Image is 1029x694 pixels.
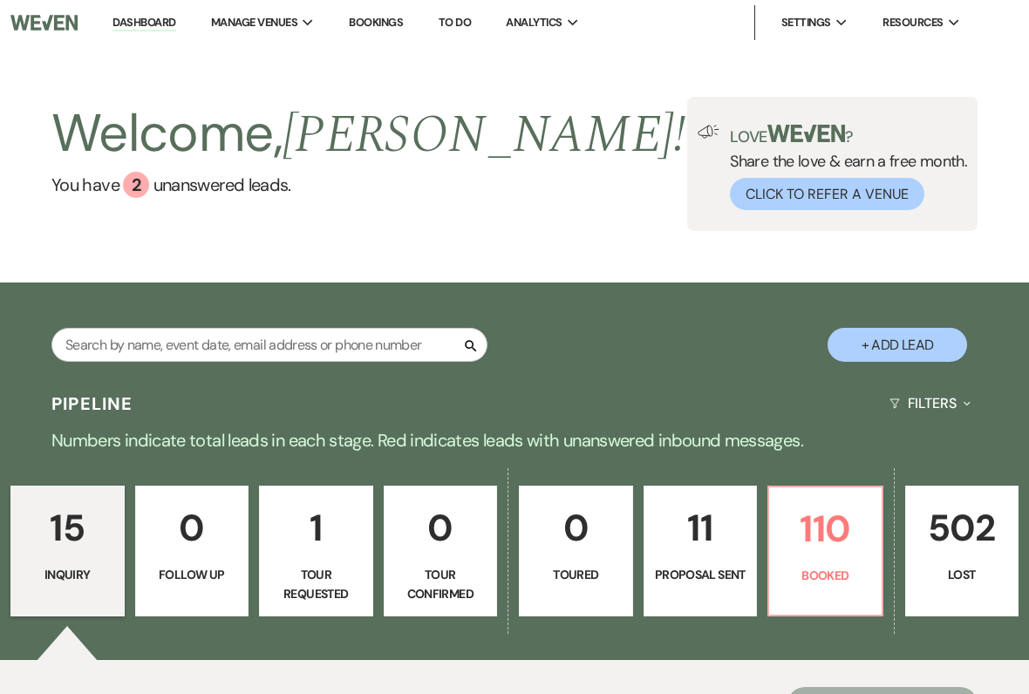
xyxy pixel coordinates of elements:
p: Follow Up [147,565,238,584]
p: 15 [22,499,113,557]
p: Proposal Sent [655,565,746,584]
h2: Welcome, [51,97,685,172]
input: Search by name, event date, email address or phone number [51,328,487,362]
a: 0Follow Up [135,486,249,616]
span: Settings [781,14,831,31]
p: Inquiry [22,565,113,584]
p: 0 [530,499,622,557]
a: To Do [439,15,471,30]
p: Lost [917,565,1008,584]
p: Toured [530,565,622,584]
h3: Pipeline [51,391,133,416]
p: Booked [780,566,871,585]
span: Resources [882,14,943,31]
p: 0 [395,499,487,557]
a: 502Lost [905,486,1019,616]
span: Analytics [506,14,562,31]
a: 110Booked [767,486,883,616]
p: 110 [780,500,871,558]
p: Tour Confirmed [395,565,487,604]
img: Weven Logo [10,4,78,41]
button: + Add Lead [828,328,967,362]
a: You have 2 unanswered leads. [51,172,685,198]
p: 0 [147,499,238,557]
div: 2 [123,172,149,198]
button: Filters [882,380,978,426]
p: Tour Requested [270,565,362,604]
a: 11Proposal Sent [644,486,758,616]
a: 0Tour Confirmed [384,486,498,616]
a: Bookings [349,15,403,30]
a: 15Inquiry [10,486,125,616]
p: 1 [270,499,362,557]
p: Love ? [730,125,967,145]
button: Click to Refer a Venue [730,178,924,210]
span: [PERSON_NAME] ! [283,95,685,175]
a: 0Toured [519,486,633,616]
a: Dashboard [112,15,175,31]
img: weven-logo-green.svg [767,125,845,142]
div: Share the love & earn a free month. [719,125,967,210]
p: 11 [655,499,746,557]
img: loud-speaker-illustration.svg [698,125,719,139]
a: 1Tour Requested [259,486,373,616]
p: 502 [917,499,1008,557]
span: Manage Venues [211,14,297,31]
